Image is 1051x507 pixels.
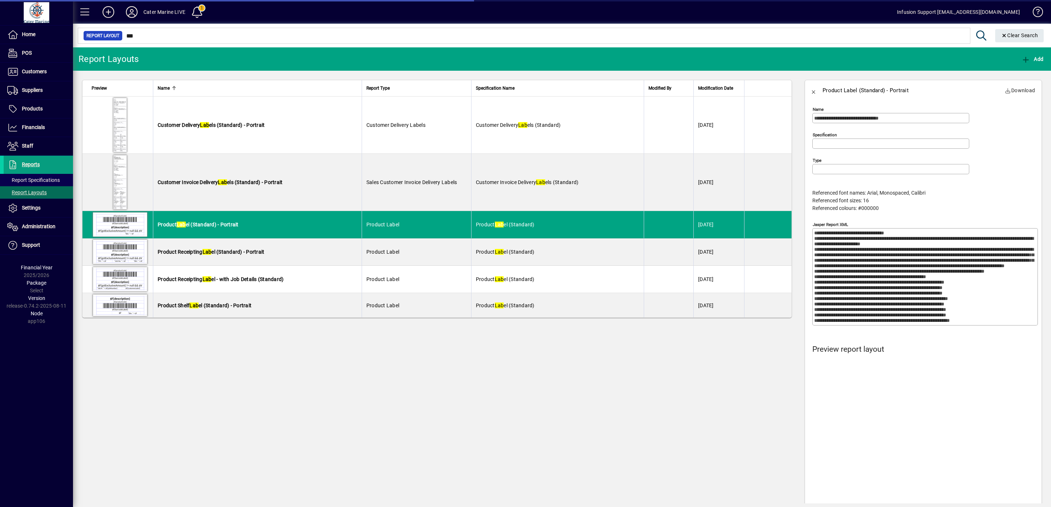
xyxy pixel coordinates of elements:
[4,26,73,44] a: Home
[78,53,139,65] div: Report Layouts
[366,222,399,227] span: Product Label
[1021,56,1043,62] span: Add
[476,249,535,255] span: Product el (Standard)
[476,179,579,185] span: Customer Invoice Delivery els (Standard)
[158,84,357,92] div: Name
[21,265,53,270] span: Financial Year
[4,137,73,155] a: Staff
[4,44,73,62] a: POS
[813,132,837,137] mat-label: Specification
[4,218,73,236] a: Administration
[7,177,60,183] span: Report Specifications
[158,179,282,185] span: Customer Invoice Delivery els (Standard) - Portrait
[22,87,43,93] span: Suppliers
[22,242,40,248] span: Support
[813,222,848,227] mat-label: Jasper Report XML
[698,84,740,92] div: Modification Date
[366,122,426,128] span: Customer Delivery Labels
[495,276,504,282] em: Lab
[200,122,209,128] em: Lab
[812,198,869,203] span: Referenced font sizes: 16
[120,5,143,19] button: Profile
[693,97,744,154] td: [DATE]
[693,154,744,211] td: [DATE]
[1020,52,1045,66] button: Add
[86,32,119,39] span: Report Layout
[1027,1,1042,25] a: Knowledge Base
[158,303,251,308] span: Product Shelf el (Standard) - Portrait
[812,205,879,211] span: Referenced colours: #000000
[4,100,73,118] a: Products
[476,276,535,282] span: Product el (Standard)
[897,6,1020,18] div: Infusion Support [EMAIL_ADDRESS][DOMAIN_NAME]
[27,280,46,286] span: Package
[158,84,170,92] span: Name
[28,295,45,301] span: Version
[4,199,73,217] a: Settings
[22,106,43,112] span: Products
[22,143,33,149] span: Staff
[4,236,73,254] a: Support
[4,174,73,186] a: Report Specifications
[158,276,284,282] span: Product Receipting el - with Job Details (Standard)
[813,158,821,163] mat-label: Type
[812,345,1038,354] h4: Preview report layout
[495,222,504,227] em: Lab
[4,186,73,199] a: Report Layouts
[218,179,227,185] em: Lab
[693,238,744,266] td: [DATE]
[476,84,639,92] div: Specification Name
[812,190,925,196] span: Referenced font names: Arial, Monospaced, Calibri
[366,179,457,185] span: Sales Customer Invoice Delivery Labels
[693,211,744,238] td: [DATE]
[189,303,199,308] em: Lab
[648,84,671,92] span: Modified By
[92,84,107,92] span: Preview
[476,222,535,227] span: Product el (Standard)
[4,63,73,81] a: Customers
[366,84,390,92] span: Report Type
[4,81,73,100] a: Suppliers
[536,179,545,185] em: Lab
[7,190,47,195] span: Report Layouts
[366,249,399,255] span: Product Label
[495,303,504,308] em: Lab
[22,69,47,74] span: Customers
[143,6,185,18] div: Cater Marine LIVE
[177,222,186,227] em: Lab
[158,249,264,255] span: Product Receipting el (Standard) - Portrait
[158,122,265,128] span: Customer Delivery els (Standard) - Portrait
[476,122,561,128] span: Customer Delivery els (Standard)
[813,107,824,112] mat-label: Name
[366,84,467,92] div: Report Type
[476,84,515,92] span: Specification Name
[805,82,823,99] button: Back
[693,293,744,317] td: [DATE]
[22,205,41,211] span: Settings
[823,85,909,96] div: Product Label (Standard) - Portrait
[518,122,527,128] em: Lab
[22,223,55,229] span: Administration
[995,29,1044,42] button: Clear
[366,276,399,282] span: Product Label
[22,124,45,130] span: Financials
[1001,32,1038,38] span: Clear Search
[97,5,120,19] button: Add
[1002,84,1038,97] a: Download
[22,161,40,167] span: Reports
[1005,85,1035,96] span: Download
[476,303,535,308] span: Product el (Standard)
[203,249,212,255] em: Lab
[203,276,212,282] em: Lab
[22,50,32,56] span: POS
[31,311,43,316] span: Node
[698,84,733,92] span: Modification Date
[22,31,35,37] span: Home
[366,303,399,308] span: Product Label
[495,249,504,255] em: Lab
[4,118,73,137] a: Financials
[693,266,744,293] td: [DATE]
[158,222,239,227] span: Product el (Standard) - Portrait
